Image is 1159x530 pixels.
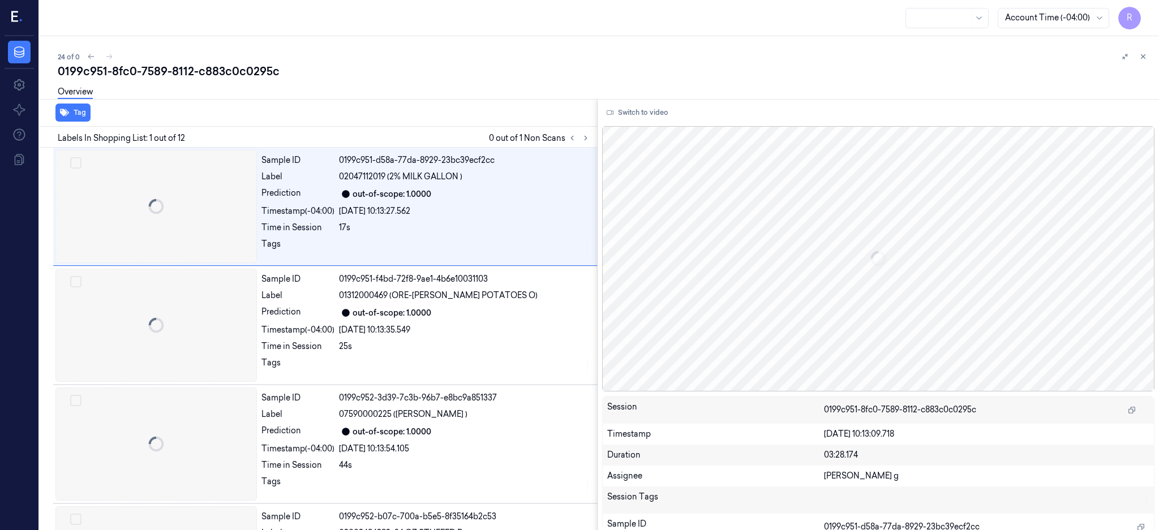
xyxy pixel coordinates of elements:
[58,52,80,62] span: 24 of 0
[353,426,431,438] div: out-of-scope: 1.0000
[339,324,590,336] div: [DATE] 10:13:35.549
[261,238,334,256] div: Tags
[339,273,590,285] div: 0199c951-f4bd-72f8-9ae1-4b6e10031103
[70,276,81,287] button: Select row
[339,154,590,166] div: 0199c951-d58a-77da-8929-23bc39ecf2cc
[261,324,334,336] div: Timestamp (-04:00)
[339,459,590,471] div: 44s
[607,491,824,509] div: Session Tags
[261,511,334,523] div: Sample ID
[261,459,334,471] div: Time in Session
[261,357,334,375] div: Tags
[261,425,334,438] div: Prediction
[489,131,593,145] span: 0 out of 1 Non Scans
[339,341,590,352] div: 25s
[261,443,334,455] div: Timestamp (-04:00)
[261,306,334,320] div: Prediction
[261,392,334,404] div: Sample ID
[261,408,334,420] div: Label
[70,157,81,169] button: Select row
[261,154,334,166] div: Sample ID
[607,428,824,440] div: Timestamp
[607,449,824,461] div: Duration
[339,222,590,234] div: 17s
[58,86,93,99] a: Overview
[55,104,91,122] button: Tag
[339,511,590,523] div: 0199c952-b07c-700a-b5e5-8f35164b2c53
[1118,7,1141,29] button: R
[70,395,81,406] button: Select row
[353,307,431,319] div: out-of-scope: 1.0000
[824,470,1149,482] div: [PERSON_NAME] g
[261,171,334,183] div: Label
[607,401,824,419] div: Session
[339,171,462,183] span: 02047112019 (2% MILK GALLON )
[261,222,334,234] div: Time in Session
[824,449,1149,461] div: 03:28.174
[70,514,81,525] button: Select row
[339,408,467,420] span: 07590000225 ([PERSON_NAME] )
[58,132,185,144] span: Labels In Shopping List: 1 out of 12
[353,188,431,200] div: out-of-scope: 1.0000
[339,205,590,217] div: [DATE] 10:13:27.562
[824,428,1149,440] div: [DATE] 10:13:09.718
[261,290,334,301] div: Label
[824,404,976,416] span: 0199c951-8fc0-7589-8112-c883c0c0295c
[261,341,334,352] div: Time in Session
[339,290,538,301] span: 01312000469 (ORE-[PERSON_NAME] POTATOES O)
[261,187,334,201] div: Prediction
[607,470,824,482] div: Assignee
[602,104,673,122] button: Switch to video
[339,443,590,455] div: [DATE] 10:13:54.105
[58,63,1150,79] div: 0199c951-8fc0-7589-8112-c883c0c0295c
[261,205,334,217] div: Timestamp (-04:00)
[261,273,334,285] div: Sample ID
[261,476,334,494] div: Tags
[339,392,590,404] div: 0199c952-3d39-7c3b-96b7-e8bc9a851337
